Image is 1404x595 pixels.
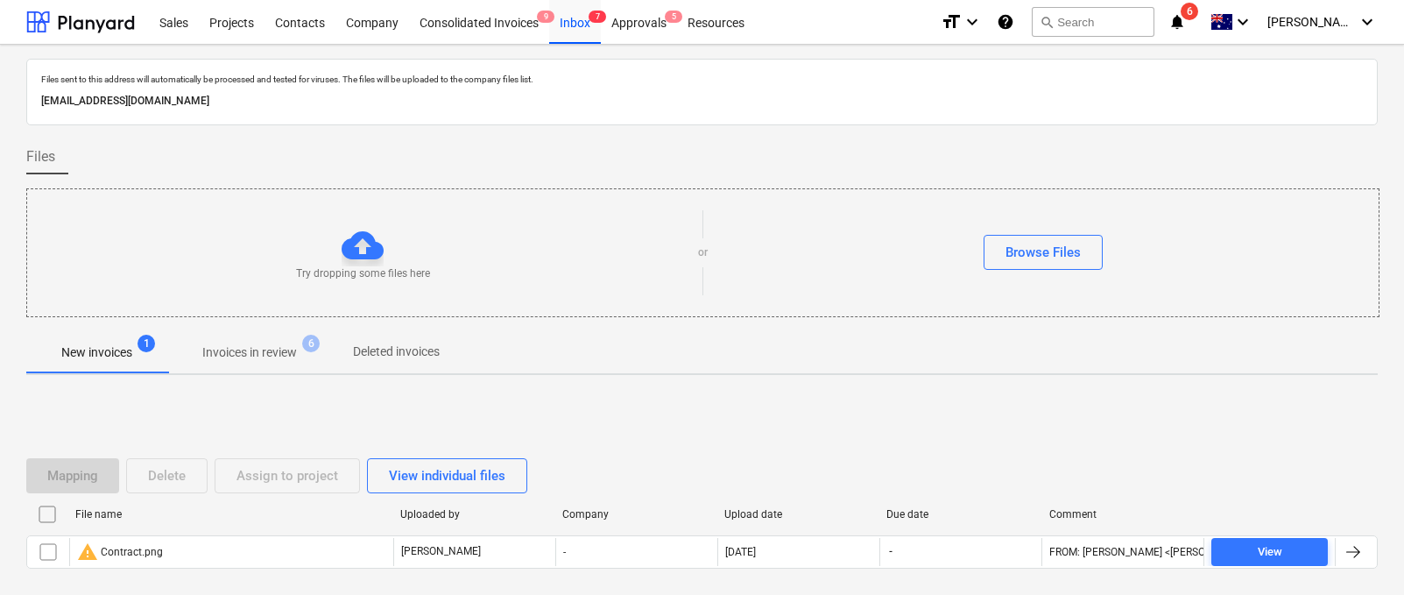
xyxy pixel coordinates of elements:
button: Search [1032,7,1154,37]
p: [EMAIL_ADDRESS][DOMAIN_NAME] [41,92,1363,110]
button: View [1211,538,1328,566]
div: View [1258,542,1282,563]
iframe: Chat Widget [1316,511,1404,595]
div: - [555,538,717,566]
p: New invoices [61,344,132,362]
i: keyboard_arrow_down [1357,11,1378,32]
button: View individual files [367,458,527,493]
span: [PERSON_NAME] [1267,15,1355,29]
p: [PERSON_NAME] [401,544,481,559]
i: notifications [1168,11,1186,32]
span: 9 [537,11,554,23]
button: Browse Files [984,235,1103,270]
span: warning [77,542,98,563]
i: keyboard_arrow_down [962,11,983,32]
p: Deleted invoices [353,343,440,361]
p: or [698,245,708,260]
div: Upload date [724,508,872,521]
div: Browse Files [1005,241,1081,264]
div: Contract.png [77,542,163,563]
div: Company [562,508,710,521]
span: 6 [302,335,320,352]
div: Due date [886,508,1034,521]
div: Try dropping some files hereorBrowse Files [26,188,1379,317]
span: 1 [138,335,155,352]
i: keyboard_arrow_down [1232,11,1253,32]
p: Invoices in review [202,344,297,362]
p: Try dropping some files here [296,266,430,281]
i: Knowledge base [997,11,1014,32]
div: Uploaded by [400,508,548,521]
span: 5 [665,11,682,23]
span: Files [26,146,55,167]
div: View individual files [389,464,505,487]
span: 7 [589,11,606,23]
p: Files sent to this address will automatically be processed and tested for viruses. The files will... [41,74,1363,85]
span: 6 [1181,3,1198,20]
div: Comment [1049,508,1197,521]
i: format_size [941,11,962,32]
span: - [887,544,894,559]
div: [DATE] [725,546,756,558]
div: File name [75,508,386,521]
span: search [1040,15,1054,29]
